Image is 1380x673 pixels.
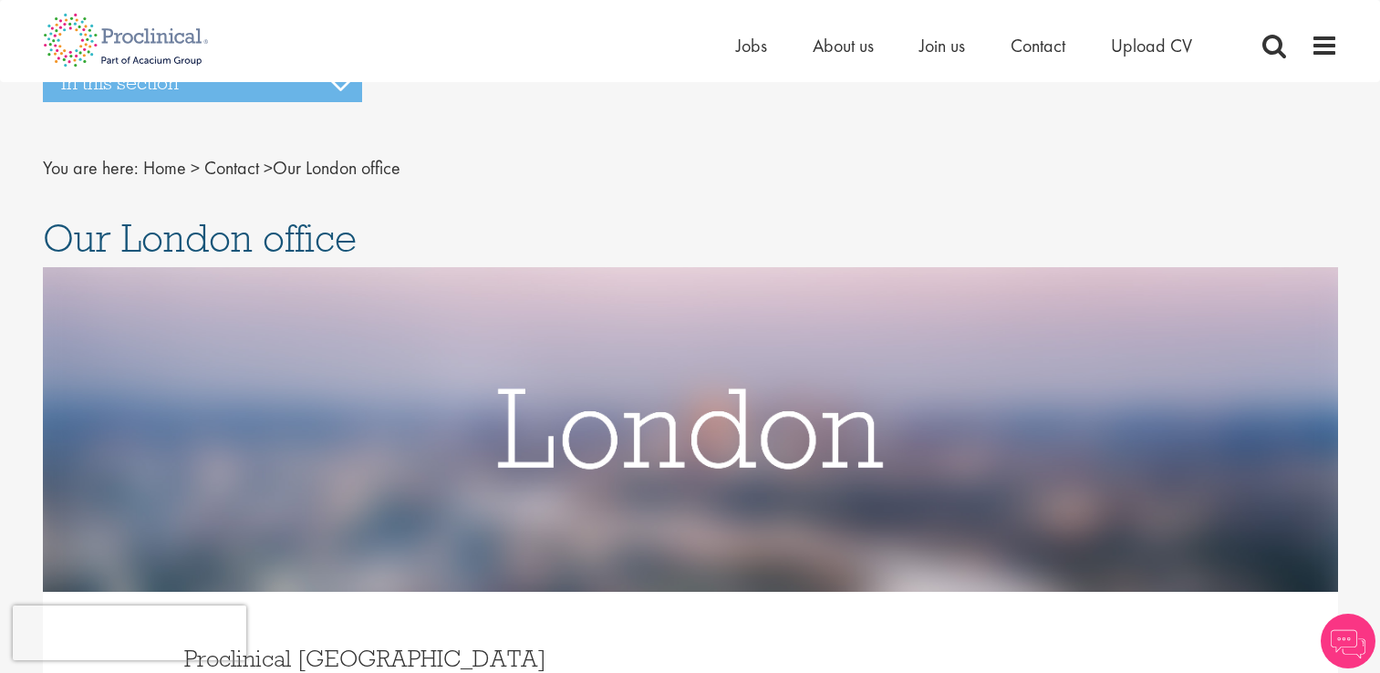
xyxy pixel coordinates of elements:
a: Join us [919,34,965,57]
h3: In this section [43,64,362,102]
span: Our London office [43,213,357,263]
span: > [191,156,200,180]
span: You are here: [43,156,139,180]
img: Chatbot [1321,614,1375,668]
span: > [264,156,273,180]
h3: Proclinical [GEOGRAPHIC_DATA] [184,647,677,670]
span: Our London office [143,156,400,180]
iframe: reCAPTCHA [13,606,246,660]
a: Contact [1011,34,1065,57]
a: About us [813,34,874,57]
a: breadcrumb link to Home [143,156,186,180]
a: breadcrumb link to Contact [204,156,259,180]
a: Jobs [736,34,767,57]
a: Upload CV [1111,34,1192,57]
